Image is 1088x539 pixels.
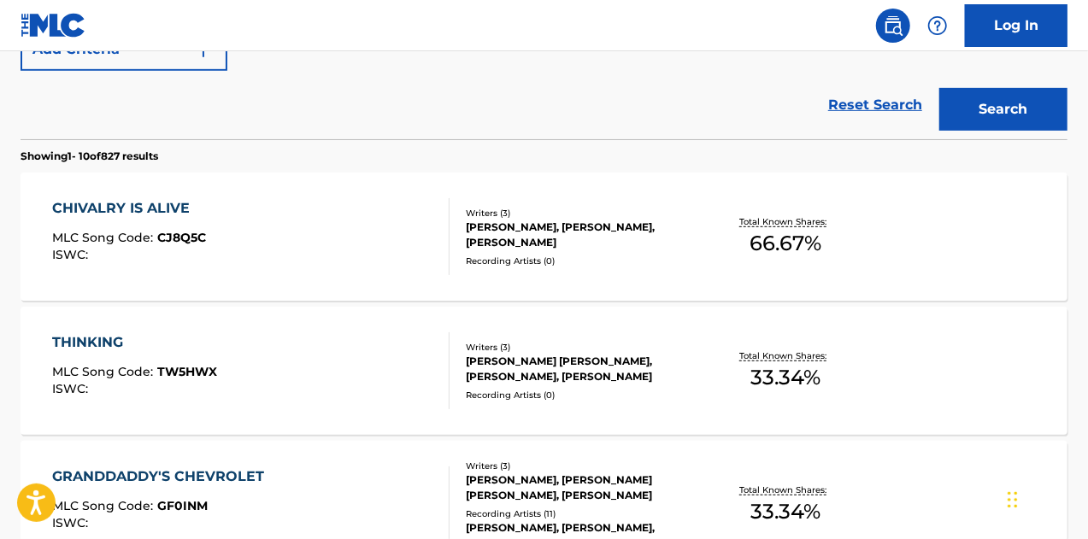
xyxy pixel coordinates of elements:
iframe: Chat Widget [1003,457,1088,539]
div: CHIVALRY IS ALIVE [52,198,206,219]
div: Writers ( 3 ) [466,460,698,472]
img: search [883,15,903,36]
p: Total Known Shares: [740,483,832,496]
div: Recording Artists ( 11 ) [466,507,698,520]
p: Total Known Shares: [740,215,832,228]
span: 33.34 % [750,362,820,393]
div: Writers ( 3 ) [466,207,698,220]
img: MLC Logo [21,13,86,38]
button: Search [939,88,1067,131]
div: Drag [1008,474,1018,525]
p: Total Known Shares: [740,349,832,362]
span: 33.34 % [750,496,820,527]
span: MLC Song Code : [52,230,157,245]
span: CJ8Q5C [157,230,206,245]
span: ISWC : [52,381,92,396]
span: ISWC : [52,515,92,530]
div: Help [920,9,955,43]
div: Recording Artists ( 0 ) [466,255,698,267]
div: THINKING [52,332,217,353]
span: 66.67 % [750,228,821,259]
a: Reset Search [820,86,931,124]
div: [PERSON_NAME] [PERSON_NAME], [PERSON_NAME], [PERSON_NAME] [466,354,698,384]
p: Showing 1 - 10 of 827 results [21,149,158,164]
div: [PERSON_NAME], [PERSON_NAME] [PERSON_NAME], [PERSON_NAME] [466,472,698,503]
div: [PERSON_NAME], [PERSON_NAME], [PERSON_NAME] [466,220,698,250]
a: Log In [965,4,1067,47]
div: Recording Artists ( 0 ) [466,389,698,401]
span: MLC Song Code : [52,498,157,513]
a: CHIVALRY IS ALIVEMLC Song Code:CJ8Q5CISWC:Writers (3)[PERSON_NAME], [PERSON_NAME], [PERSON_NAME]R... [21,173,1067,301]
span: ISWC : [52,247,92,262]
div: Writers ( 3 ) [466,341,698,354]
img: help [927,15,948,36]
span: MLC Song Code : [52,364,157,379]
a: THINKINGMLC Song Code:TW5HWXISWC:Writers (3)[PERSON_NAME] [PERSON_NAME], [PERSON_NAME], [PERSON_N... [21,307,1067,435]
span: GF0INM [157,498,208,513]
span: TW5HWX [157,364,217,379]
div: GRANDDADDY'S CHEVROLET [52,466,273,487]
a: Public Search [876,9,910,43]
